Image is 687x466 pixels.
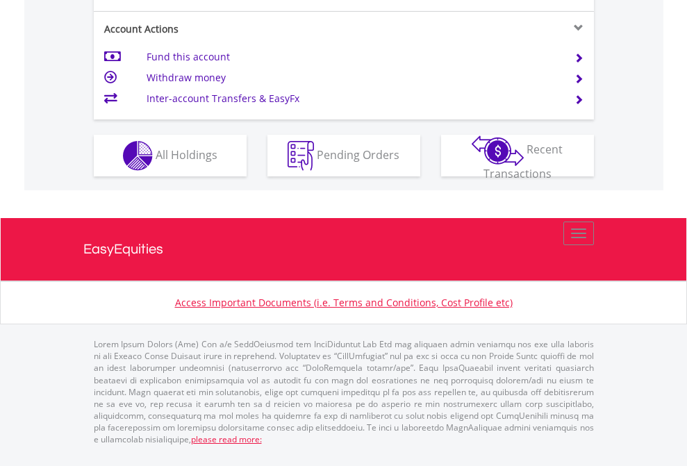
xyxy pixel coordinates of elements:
[191,433,262,445] a: please read more:
[288,141,314,171] img: pending_instructions-wht.png
[317,147,399,162] span: Pending Orders
[147,67,557,88] td: Withdraw money
[267,135,420,176] button: Pending Orders
[147,88,557,109] td: Inter-account Transfers & EasyFx
[175,296,513,309] a: Access Important Documents (i.e. Terms and Conditions, Cost Profile etc)
[147,47,557,67] td: Fund this account
[83,218,604,281] a: EasyEquities
[94,338,594,445] p: Lorem Ipsum Dolors (Ame) Con a/e SeddOeiusmod tem InciDiduntut Lab Etd mag aliquaen admin veniamq...
[441,135,594,176] button: Recent Transactions
[156,147,217,162] span: All Holdings
[123,141,153,171] img: holdings-wht.png
[94,135,247,176] button: All Holdings
[94,22,344,36] div: Account Actions
[472,135,524,166] img: transactions-zar-wht.png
